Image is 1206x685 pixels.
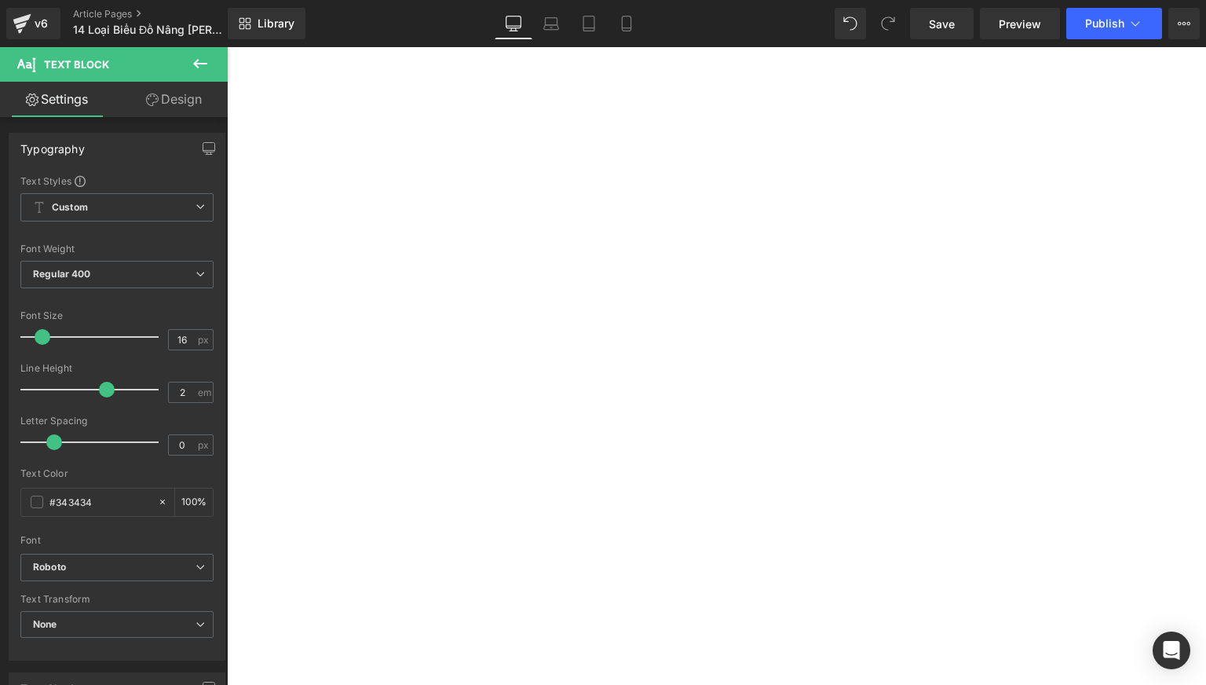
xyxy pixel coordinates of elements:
[73,8,254,20] a: Article Pages
[198,335,211,345] span: px
[44,58,109,71] span: Text Block
[20,244,214,255] div: Font Weight
[33,268,91,280] b: Regular 400
[20,134,85,156] div: Typography
[73,24,224,36] span: 14 Loại Biểu Đồ Nâng [PERSON_NAME]
[872,8,904,39] button: Redo
[1168,8,1200,39] button: More
[117,82,231,117] a: Design
[198,440,211,450] span: px
[532,8,570,39] a: Laptop
[929,16,955,32] span: Save
[198,387,211,397] span: em
[1153,632,1190,669] div: Open Intercom Messenger
[228,8,305,39] a: New Library
[31,13,51,34] div: v6
[20,416,214,427] div: Letter Spacing
[258,16,294,31] span: Library
[999,16,1041,32] span: Preview
[980,8,1060,39] a: Preview
[175,489,213,516] div: %
[20,363,214,374] div: Line Height
[570,8,608,39] a: Tablet
[1066,8,1162,39] button: Publish
[495,8,532,39] a: Desktop
[20,310,214,321] div: Font Size
[52,201,88,214] b: Custom
[49,493,150,511] input: Color
[608,8,645,39] a: Mobile
[1085,17,1124,30] span: Publish
[33,618,57,630] b: None
[835,8,866,39] button: Undo
[20,174,214,187] div: Text Styles
[20,468,214,479] div: Text Color
[20,594,214,605] div: Text Transform
[20,535,214,546] div: Font
[6,8,60,39] a: v6
[33,561,66,574] i: Roboto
